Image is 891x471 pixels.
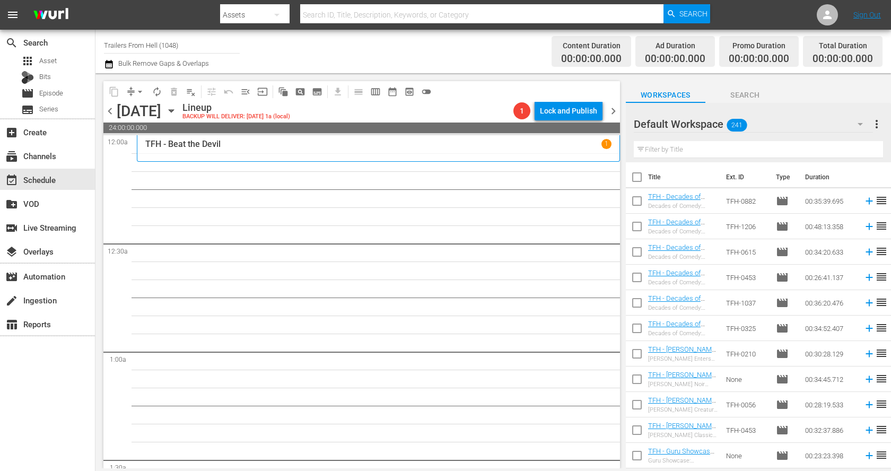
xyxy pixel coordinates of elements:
[237,83,254,100] span: Fill episodes with ad slates
[367,83,384,100] span: Week Calendar View
[648,355,718,362] div: [PERSON_NAME] Enters the Atomic Age
[634,109,873,139] div: Default Workspace
[875,347,888,360] span: reorder
[863,322,875,334] svg: Add to Schedule
[729,38,789,53] div: Promo Duration
[384,83,401,100] span: Month Calendar View
[5,150,18,163] span: Channels
[326,81,346,102] span: Download as CSV
[648,457,718,464] div: Guru Showcase: [PERSON_NAME]
[863,450,875,461] svg: Add to Schedule
[404,86,415,97] span: preview_outlined
[663,4,710,23] button: Search
[39,72,51,82] span: Bits
[648,422,717,438] a: TFH - [PERSON_NAME] Classic Comedy
[875,194,888,207] span: reorder
[863,246,875,258] svg: Add to Schedule
[648,243,705,259] a: TFH - Decades of Comedy: 1970s
[776,398,789,411] span: Episode
[722,443,772,468] td: None
[705,89,785,102] span: Search
[387,86,398,97] span: date_range_outlined
[813,38,873,53] div: Total Duration
[5,271,18,283] span: Automation
[346,81,367,102] span: Day Calendar View
[21,55,34,67] span: Asset
[801,443,859,468] td: 00:23:23.398
[722,367,772,392] td: None
[295,86,305,97] span: pageview_outlined
[801,367,859,392] td: 00:34:45.712
[5,126,18,139] span: Create
[875,321,888,334] span: reorder
[776,296,789,309] span: Episode
[513,107,530,115] span: 1
[648,294,713,310] a: TFH - Decades of Comedy: 1960s Vol. 1
[875,220,888,232] span: reorder
[645,38,705,53] div: Ad Duration
[648,447,715,463] a: TFH - Guru Showcase: [PERSON_NAME]
[863,348,875,360] svg: Add to Schedule
[776,322,789,335] span: Episode
[863,399,875,411] svg: Add to Schedule
[5,37,18,49] span: Search
[278,86,289,97] span: auto_awesome_motion_outlined
[607,104,620,118] span: chevron_right
[648,320,705,344] a: TFH - Decades of Comedy: 1940s to 1950s
[648,381,718,388] div: [PERSON_NAME] Noir Nightmares
[240,86,251,97] span: menu_open
[875,449,888,461] span: reorder
[648,406,718,413] div: [PERSON_NAME] Creature Features
[123,83,148,100] span: Remove Gaps & Overlaps
[309,83,326,100] span: Create Series Block
[801,188,859,214] td: 00:35:39.695
[39,56,57,66] span: Asset
[103,123,620,133] span: 24:00:00.000
[875,372,888,385] span: reorder
[6,8,19,21] span: menu
[5,246,18,258] span: Overlays
[722,290,772,316] td: TFH-1037
[875,271,888,283] span: reorder
[801,316,859,341] td: 00:34:52.407
[801,265,859,290] td: 00:26:41.137
[870,111,883,137] button: more_vert
[776,424,789,437] span: Episode
[722,265,772,290] td: TFH-0453
[776,373,789,386] span: Episode
[5,222,18,234] span: Live Streaming
[126,86,136,97] span: compress
[853,11,881,19] a: Sign Out
[801,417,859,443] td: 00:32:37.886
[418,83,435,100] span: 24 hours Lineup View is OFF
[875,245,888,258] span: reorder
[5,174,18,187] span: Schedule
[5,294,18,307] span: Ingestion
[801,341,859,367] td: 00:30:28.129
[182,102,290,114] div: Lineup
[421,86,432,97] span: toggle_off
[875,423,888,436] span: reorder
[801,214,859,239] td: 00:48:13.358
[540,101,597,120] div: Lock and Publish
[776,347,789,360] span: Episode
[254,83,271,100] span: Update Metadata from Key Asset
[370,86,381,97] span: calendar_view_week_outlined
[148,83,165,100] span: Loop Content
[863,272,875,283] svg: Add to Schedule
[770,162,799,192] th: Type
[863,221,875,232] svg: Add to Schedule
[722,417,772,443] td: TFH-0453
[720,162,770,192] th: Ext. ID
[722,316,772,341] td: TFH-0325
[561,53,622,65] span: 00:00:00.000
[875,398,888,411] span: reorder
[727,114,747,136] span: 241
[801,290,859,316] td: 00:36:20.476
[257,86,268,97] span: input
[117,59,209,67] span: Bulk Remove Gaps & Overlaps
[648,345,717,361] a: TFH - [PERSON_NAME] Enters the Atomic Age
[626,89,705,102] span: Workspaces
[801,239,859,265] td: 00:34:20.633
[5,318,18,331] span: Reports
